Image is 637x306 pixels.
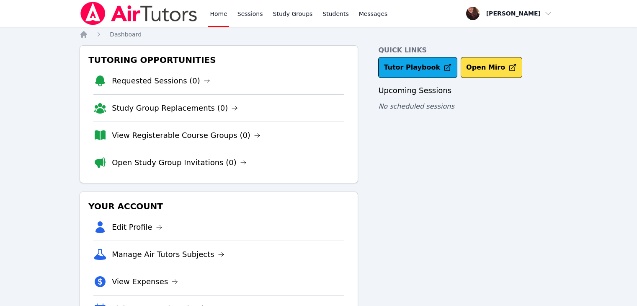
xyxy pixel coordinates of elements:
a: View Registerable Course Groups (0) [112,130,260,141]
a: View Expenses [112,276,178,288]
h3: Your Account [87,199,351,214]
a: Dashboard [110,30,142,39]
a: Tutor Playbook [378,57,457,78]
a: Requested Sessions (0) [112,75,210,87]
span: Dashboard [110,31,142,38]
nav: Breadcrumb [80,30,557,39]
span: No scheduled sessions [378,102,454,110]
h3: Upcoming Sessions [378,85,557,96]
a: Open Study Group Invitations (0) [112,157,247,169]
a: Study Group Replacements (0) [112,102,238,114]
a: Manage Air Tutors Subjects [112,249,224,260]
a: Edit Profile [112,221,162,233]
button: Open Miro [461,57,522,78]
h3: Tutoring Opportunities [87,52,351,67]
span: Messages [359,10,388,18]
img: Air Tutors [80,2,198,25]
h4: Quick Links [378,45,557,55]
